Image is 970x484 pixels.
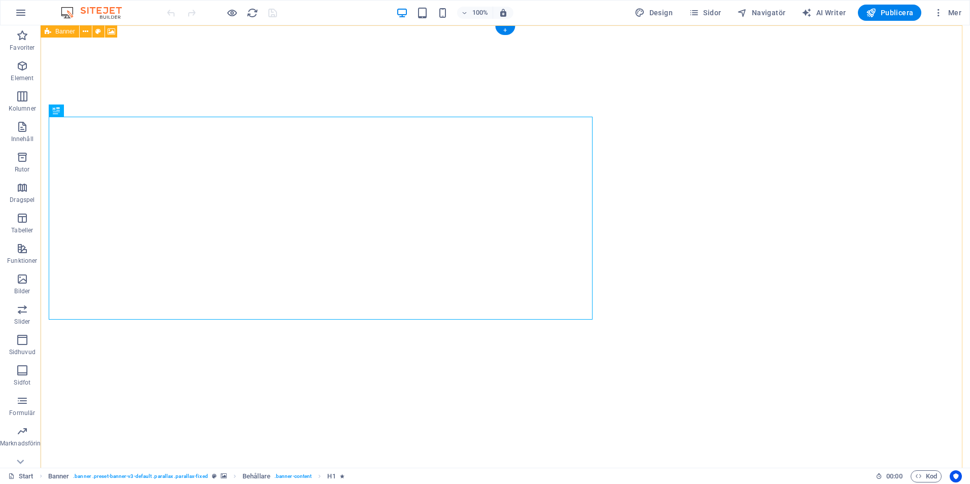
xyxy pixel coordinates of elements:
div: Design (Ctrl+Alt+Y) [631,5,677,21]
i: Elementet innehåller en animation [340,473,344,479]
span: AI Writer [802,8,846,18]
span: Publicera [866,8,913,18]
i: Det här elementet innehåller en bakgrund [221,473,227,479]
button: Publicera [858,5,921,21]
span: Sidor [689,8,721,18]
span: Klicka för att välja. Dubbelklicka för att redigera [48,470,70,482]
p: Favoriter [10,44,34,52]
span: Banner [55,28,75,34]
span: Mer [933,8,961,18]
a: Klicka för att avbryta val. Dubbelklicka för att öppna sidor [8,470,33,482]
span: : [893,472,895,480]
span: 00 00 [886,470,902,482]
button: reload [246,7,258,19]
button: Sidor [685,5,725,21]
button: Design [631,5,677,21]
p: Slider [14,318,30,326]
i: Uppdatera sida [247,7,258,19]
span: Klicka för att välja. Dubbelklicka för att redigera [243,470,270,482]
button: 100% [457,7,493,19]
button: Navigatör [733,5,789,21]
span: . banner .preset-banner-v3-default .parallax .parallax-fixed [73,470,207,482]
span: Kod [915,470,937,482]
div: + [495,26,515,35]
span: Klicka för att välja. Dubbelklicka för att redigera [327,470,335,482]
button: Kod [911,470,942,482]
p: Dragspel [10,196,34,204]
h6: 100% [472,7,489,19]
img: Editor Logo [58,7,134,19]
button: Klicka här för att lämna förhandsvisningsläge och fortsätta redigera [226,7,238,19]
span: Navigatör [737,8,785,18]
p: Formulär [9,409,35,417]
p: Kolumner [9,105,36,113]
p: Tabeller [11,226,33,234]
nav: breadcrumb [48,470,344,482]
p: Sidhuvud [9,348,36,356]
h6: Sessionstid [876,470,903,482]
i: Justera zoomnivån automatiskt vid storleksändring för att passa vald enhet. [499,8,508,17]
p: Innehåll [11,135,33,143]
span: . banner-content [274,470,311,482]
button: AI Writer [798,5,850,21]
button: Usercentrics [950,470,962,482]
p: Funktioner [7,257,37,265]
button: Mer [929,5,965,21]
p: Sidfot [14,378,30,387]
p: Rutor [15,165,30,174]
p: Element [11,74,33,82]
i: Det här elementet är en anpassningsbar förinställning [212,473,217,479]
span: Design [635,8,673,18]
p: Bilder [14,287,30,295]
